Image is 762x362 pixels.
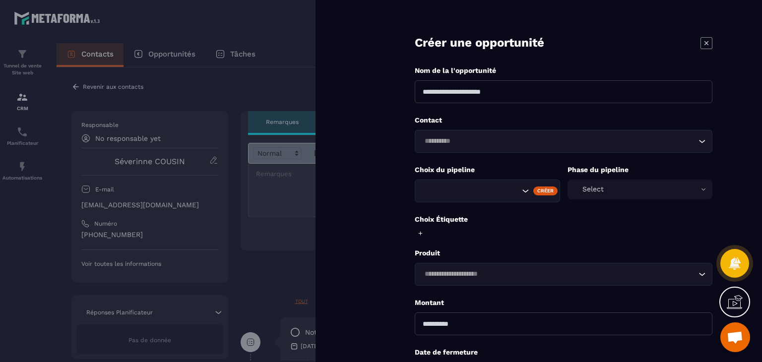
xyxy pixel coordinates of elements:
input: Search for option [421,136,696,147]
p: Date de fermeture [415,348,712,357]
div: Search for option [415,180,560,202]
div: Créer [533,186,558,195]
p: Nom de la l'opportunité [415,66,712,75]
input: Search for option [421,185,519,196]
p: Contact [415,116,712,125]
p: Créer une opportunité [415,35,544,51]
p: Choix Étiquette [415,215,712,224]
p: Choix du pipeline [415,165,560,175]
div: Search for option [415,130,712,153]
p: Montant [415,298,712,307]
div: Search for option [415,263,712,286]
div: Ouvrir le chat [720,322,750,352]
p: Produit [415,248,712,258]
input: Search for option [421,269,696,280]
p: Phase du pipeline [568,165,713,175]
